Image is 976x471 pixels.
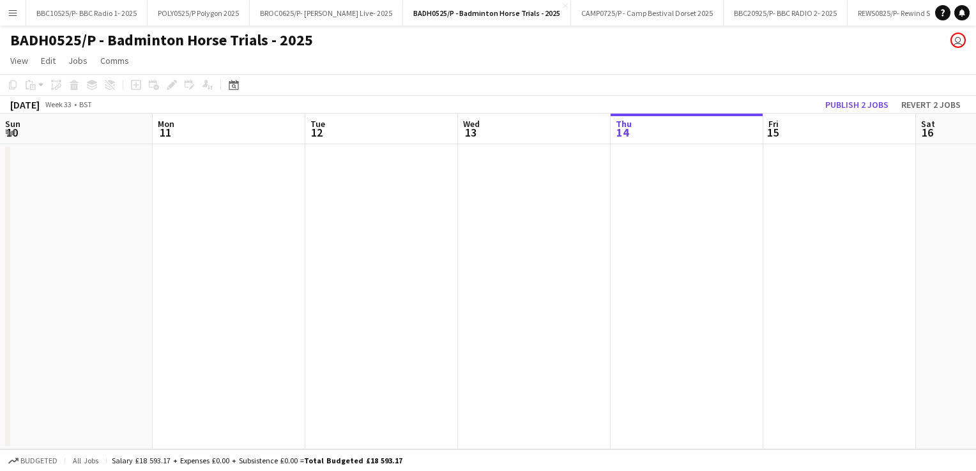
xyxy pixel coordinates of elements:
[70,456,101,465] span: All jobs
[158,118,174,130] span: Mon
[63,52,93,69] a: Jobs
[768,118,779,130] span: Fri
[79,100,92,109] div: BST
[10,98,40,111] div: [DATE]
[10,31,313,50] h1: BADH0525/P - Badminton Horse Trials - 2025
[403,1,571,26] button: BADH0525/P - Badminton Horse Trials - 2025
[896,96,966,113] button: Revert 2 jobs
[848,1,975,26] button: REWS0825/P- Rewind South- 2025
[461,125,480,140] span: 13
[6,454,59,468] button: Budgeted
[100,55,129,66] span: Comms
[309,125,325,140] span: 12
[95,52,134,69] a: Comms
[20,456,57,465] span: Budgeted
[5,118,20,130] span: Sun
[950,33,966,48] app-user-avatar: Grace Shorten
[148,1,250,26] button: POLY0525/P Polygon 2025
[41,55,56,66] span: Edit
[766,125,779,140] span: 15
[616,118,632,130] span: Thu
[26,1,148,26] button: BBC10525/P- BBC Radio 1- 2025
[724,1,848,26] button: BBC20925/P- BBC RADIO 2- 2025
[10,55,28,66] span: View
[614,125,632,140] span: 14
[250,1,403,26] button: BROC0625/P- [PERSON_NAME] Live- 2025
[571,1,724,26] button: CAMP0725/P - Camp Bestival Dorset 2025
[112,456,402,465] div: Salary £18 593.17 + Expenses £0.00 + Subsistence £0.00 =
[304,456,402,465] span: Total Budgeted £18 593.17
[68,55,88,66] span: Jobs
[820,96,894,113] button: Publish 2 jobs
[919,125,935,140] span: 16
[42,100,74,109] span: Week 33
[463,118,480,130] span: Wed
[921,118,935,130] span: Sat
[5,52,33,69] a: View
[36,52,61,69] a: Edit
[310,118,325,130] span: Tue
[3,125,20,140] span: 10
[156,125,174,140] span: 11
